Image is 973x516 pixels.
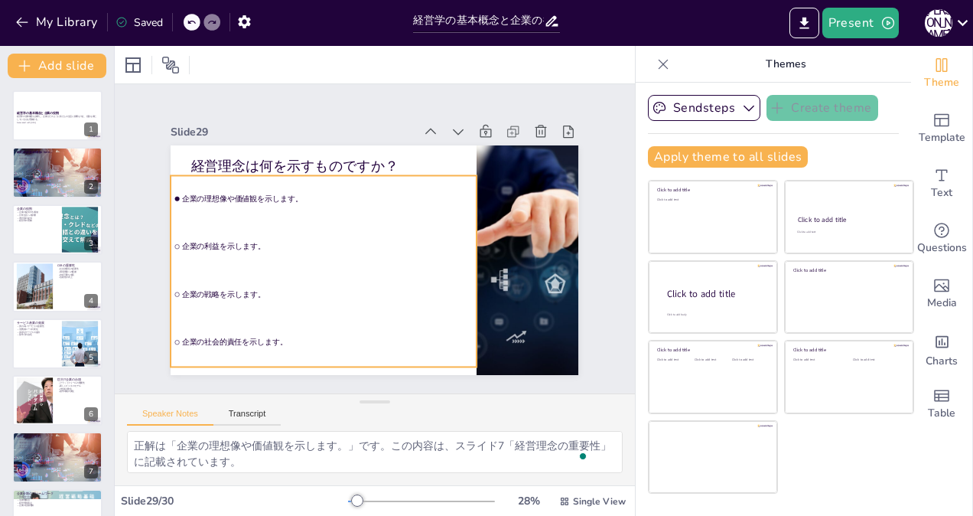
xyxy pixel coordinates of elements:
button: My Library [11,10,104,34]
div: Saved [116,15,163,30]
div: Add text boxes [911,156,972,211]
p: 社会的責任の必要性 [57,268,98,271]
div: 28 % [510,494,547,508]
p: 環境問題への配慮 [57,271,98,274]
div: Slide 29 [171,125,413,139]
p: 巨大IT企業の台頭 [57,377,98,382]
div: Click to add title [793,267,903,273]
p: 経営学の理解 [17,219,57,222]
div: Add ready made slides [911,101,972,156]
span: 企業の社会的責任を示します。 [182,338,473,348]
p: 所有者の観点 [17,495,98,498]
span: Media [927,295,957,312]
p: 日常生活への影響 [17,214,57,217]
div: Click to add title [798,215,900,224]
div: Click to add title [793,347,903,353]
textarea: To enrich screen reader interactions, please activate Accessibility in Grammarly extension settings [127,431,623,473]
div: 6 [84,407,98,421]
p: 経営理念の重要性 [17,435,98,439]
div: https://cdn.sendsteps.com/images/logo/sendsteps_logo_white.pnghttps://cdn.sendsteps.com/images/lo... [12,204,103,255]
div: Click to add text [797,230,899,234]
p: 競争力の強化 [17,333,57,336]
div: Click to add text [793,358,841,362]
div: Add a table [911,377,972,432]
p: プラットフォームの重要性 [57,382,98,385]
strong: 経営学の基本概念と企業の役割 [17,111,59,115]
p: 消費者ニーズの変化 [17,328,57,331]
div: Click to add text [695,358,729,362]
p: 選択肢の提供 [17,217,57,220]
p: 企業分類のフレームワーク [17,492,98,496]
button: Sendsteps [648,95,760,121]
p: IT技術の進化 [57,387,98,390]
p: 理想像の提示 [17,439,98,442]
div: https://cdn.sendsteps.com/images/logo/sendsteps_logo_white.pnghttps://cdn.sendsteps.com/images/lo... [12,261,103,312]
p: Generated with [URL] [17,121,98,124]
p: 信頼性の向上 [57,276,98,279]
p: 企業の活動理解 [17,504,98,507]
button: Speaker Notes [127,409,213,426]
div: 5 [84,351,98,364]
button: Apply theme to all slides [648,146,808,168]
div: 4 [84,294,98,308]
p: 方向性の指針 [17,447,98,450]
p: 多様なサービスの提供 [17,331,57,334]
div: https://cdn.sendsteps.com/images/logo/sendsteps_logo_white.pnghttps://cdn.sendsteps.com/images/lo... [12,90,103,141]
p: サービス産業の発展 [17,321,57,325]
p: 価値観の形成 [17,442,98,445]
p: 経営学的観点 [17,501,98,505]
p: Themes [675,46,896,83]
span: Single View [573,495,626,508]
input: Insert title [413,10,544,32]
div: Click to add text [732,358,766,362]
p: 企業の役割 [17,207,57,211]
span: 企業の利益を示します。 [182,242,473,252]
p: モチベーションの向上 [17,444,98,447]
p: 法律的観点 [17,498,98,501]
p: 経営学の定義 [17,154,98,157]
div: Slide 29 / 30 [121,494,348,508]
span: Position [161,56,180,74]
div: Get real-time input from your audience [911,211,972,266]
p: 企業の影響 [17,162,98,165]
span: Theme [924,74,959,91]
span: Ask your question here... [17,150,53,155]
button: [PERSON_NAME] [925,8,952,38]
span: Text [931,185,952,201]
div: Click to add body [667,312,763,316]
div: [PERSON_NAME] [925,9,952,37]
button: Transcript [213,409,281,426]
p: 質の高いサービスの必要性 [17,325,57,328]
span: 企業の戦略を示します。 [182,289,473,299]
div: 7 [12,432,103,482]
div: https://cdn.sendsteps.com/images/logo/sendsteps_logo_white.pnghttps://cdn.sendsteps.com/images/lo... [12,147,103,198]
p: CSRの重要性 [57,263,98,268]
div: 7 [84,465,98,478]
div: Click to add title [657,347,766,353]
div: Click to add text [853,358,901,362]
span: Template [919,129,965,146]
div: Click to add title [657,187,766,193]
p: 企業の提供する価値 [17,211,57,214]
p: 経営学の基本概念を探求し、企業がどのように私たちの生活に影響を与え、役割を果たしているかを理解する。 [17,116,98,121]
div: https://cdn.sendsteps.com/images/logo/sendsteps_logo_white.pnghttps://cdn.sendsteps.com/images/lo... [12,318,103,369]
div: 3 [84,237,98,250]
p: 経営学の基本概念 [17,150,98,155]
div: Click to add text [657,198,766,202]
div: 1 [84,122,98,136]
button: Present [822,8,899,38]
span: Questions [917,240,967,256]
button: Add slide [8,54,106,78]
div: 2 [84,180,98,194]
button: Create theme [766,95,878,121]
p: 経営理念は何を示すものですか？ [191,157,457,176]
p: 情報収集の重要性 [17,157,98,160]
div: Add images, graphics, shapes or video [911,266,972,322]
p: 新しいビジネスモデル [57,384,98,387]
div: Change the overall theme [911,46,972,101]
button: Export to PowerPoint [789,8,819,38]
p: 質と量のバランス [17,159,98,162]
p: 持続可能な成長 [57,273,98,276]
span: Table [928,405,955,422]
span: Charts [926,353,958,370]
